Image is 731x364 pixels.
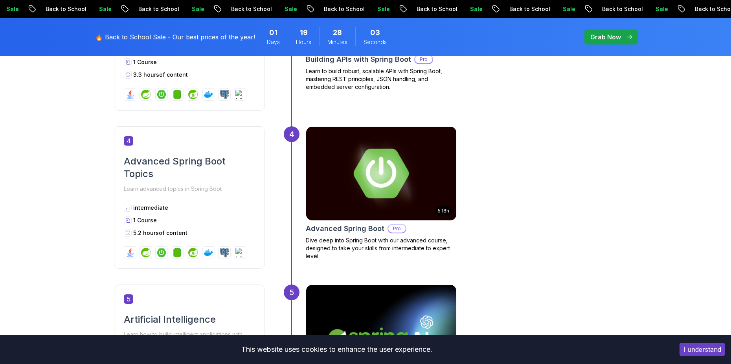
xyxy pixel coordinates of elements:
img: java logo [125,90,135,99]
p: Pro [388,225,406,233]
p: Learn how to build intelligent applications with Spring AI [124,329,255,351]
p: Learn advanced topics in Spring Boot [124,183,255,194]
p: Back to School [410,5,463,13]
span: Seconds [364,38,387,46]
img: docker logo [204,248,213,257]
span: 28 Minutes [333,27,342,38]
h2: Building APIs with Spring Boot [306,54,411,65]
span: Hours [296,38,311,46]
img: spring-boot logo [157,248,166,257]
span: 1 Days [269,27,277,38]
p: Dive deep into Spring Boot with our advanced course, designed to take your skills from intermedia... [306,237,457,260]
p: 🔥 Back to School Sale - Our best prices of the year! [95,32,255,42]
p: 5.18h [438,208,449,214]
p: intermediate [133,204,168,212]
p: Back to School [502,5,556,13]
p: Sale [277,5,303,13]
span: 19 Hours [300,27,308,38]
img: postgres logo [220,90,229,99]
p: Sale [648,5,674,13]
p: 5.2 hours of content [133,229,187,237]
h2: Artificial Intelligence [124,313,255,326]
img: spring logo [141,248,151,257]
button: Accept cookies [680,343,725,356]
span: 1 Course [133,59,157,65]
span: 5 [124,294,133,304]
div: This website uses cookies to enhance the user experience. [6,341,668,358]
div: 4 [284,126,299,142]
img: spring-data-jpa logo [173,248,182,257]
p: Sale [463,5,488,13]
a: Advanced Spring Boot card5.18hAdvanced Spring BootProDive deep into Spring Boot with our advanced... [306,126,457,260]
span: 4 [124,136,133,146]
p: Learn to build robust, scalable APIs with Spring Boot, mastering REST principles, JSON handling, ... [306,67,457,91]
img: spring-security logo [188,248,198,257]
span: Days [267,38,280,46]
h2: Advanced Spring Boot Topics [124,155,255,180]
img: Advanced Spring Boot card [306,127,456,220]
p: Sale [92,5,117,13]
img: h2 logo [235,248,245,257]
img: docker logo [204,90,213,99]
p: Back to School [39,5,92,13]
img: java logo [125,248,135,257]
p: Sale [370,5,395,13]
p: Back to School [224,5,277,13]
img: spring-boot logo [157,90,166,99]
span: 3 Seconds [370,27,380,38]
p: Back to School [595,5,648,13]
img: spring-data-jpa logo [173,90,182,99]
span: 1 Course [133,217,157,224]
p: Sale [556,5,581,13]
img: spring logo [141,90,151,99]
img: postgres logo [220,248,229,257]
img: spring-security logo [188,90,198,99]
p: Grab Now [590,32,621,42]
img: h2 logo [235,90,245,99]
p: Sale [185,5,210,13]
div: 5 [284,285,299,300]
p: 3.3 hours of content [133,71,188,79]
p: Pro [415,55,432,63]
h2: Advanced Spring Boot [306,223,384,234]
p: Back to School [131,5,185,13]
span: Minutes [327,38,347,46]
p: Back to School [317,5,370,13]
